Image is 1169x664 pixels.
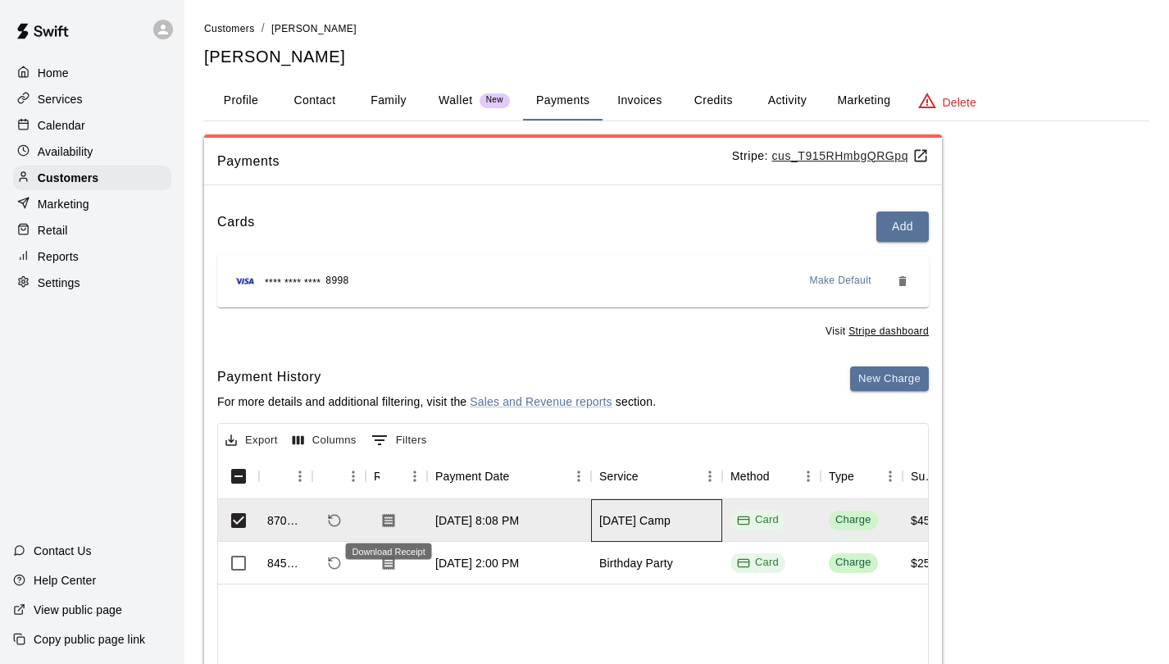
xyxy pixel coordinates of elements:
[38,170,98,186] p: Customers
[289,428,361,453] button: Select columns
[796,464,821,489] button: Menu
[13,139,171,164] a: Availability
[470,395,612,408] a: Sales and Revenue reports
[325,273,348,289] span: 8998
[876,211,929,242] button: Add
[13,244,171,269] a: Reports
[772,149,929,162] a: cus_T915RHmbgQRGpq
[38,248,79,265] p: Reports
[38,222,68,239] p: Retail
[217,151,732,172] span: Payments
[698,464,722,489] button: Menu
[810,273,872,289] span: Make Default
[217,366,656,388] h6: Payment History
[803,268,879,294] button: Make Default
[267,512,304,529] div: 870210
[259,453,312,499] div: Id
[366,453,427,499] div: Receipt
[566,464,591,489] button: Menu
[439,92,473,109] p: Wallet
[835,555,871,571] div: Charge
[911,555,953,571] div: $250.00
[599,453,639,499] div: Service
[38,275,80,291] p: Settings
[374,548,403,578] button: Download Receipt
[341,464,366,489] button: Menu
[312,453,366,499] div: Refund
[374,506,403,535] button: Download Receipt
[435,555,519,571] div: Sep 30, 2025 at 2:00 PM
[878,464,903,489] button: Menu
[824,81,903,121] button: Marketing
[829,453,854,499] div: Type
[321,507,348,534] span: Refund payment
[13,61,171,85] a: Home
[271,23,357,34] span: [PERSON_NAME]
[732,148,929,165] p: Stripe:
[346,543,432,560] div: Download Receipt
[523,81,603,121] button: Payments
[676,81,750,121] button: Credits
[262,20,265,37] li: /
[13,192,171,216] a: Marketing
[826,324,929,340] span: Visit
[352,81,425,121] button: Family
[380,465,403,488] button: Sort
[278,81,352,121] button: Contact
[38,143,93,160] p: Availability
[850,366,929,392] button: New Charge
[38,196,89,212] p: Marketing
[13,218,171,243] a: Retail
[821,453,903,499] div: Type
[13,271,171,295] a: Settings
[217,393,656,410] p: For more details and additional filtering, visit the section.
[38,91,83,107] p: Services
[835,512,871,528] div: Charge
[34,602,122,618] p: View public page
[374,453,380,499] div: Receipt
[230,273,260,289] img: Credit card brand logo
[943,94,976,111] p: Delete
[204,46,1149,68] h5: [PERSON_NAME]
[730,453,770,499] div: Method
[204,21,255,34] a: Customers
[204,23,255,34] span: Customers
[435,453,510,499] div: Payment Date
[38,65,69,81] p: Home
[321,465,343,488] button: Sort
[403,464,427,489] button: Menu
[510,465,533,488] button: Sort
[737,512,779,528] div: Card
[480,95,510,106] span: New
[34,631,145,648] p: Copy public page link
[599,555,673,571] div: Birthday Party
[639,465,662,488] button: Sort
[13,87,171,111] a: Services
[435,512,519,529] div: Oct 12, 2025 at 8:08 PM
[288,464,312,489] button: Menu
[13,166,171,190] a: Customers
[267,465,290,488] button: Sort
[267,555,304,571] div: 845805
[911,512,947,529] div: $45.00
[848,325,929,337] a: Stripe dashboard
[722,453,821,499] div: Method
[367,427,431,453] button: Show filters
[34,572,96,589] p: Help Center
[204,20,1149,38] nav: breadcrumb
[599,512,671,529] div: Columbus Day Camp
[13,113,171,138] a: Calendar
[204,81,1149,121] div: basic tabs example
[911,453,937,499] div: Subtotal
